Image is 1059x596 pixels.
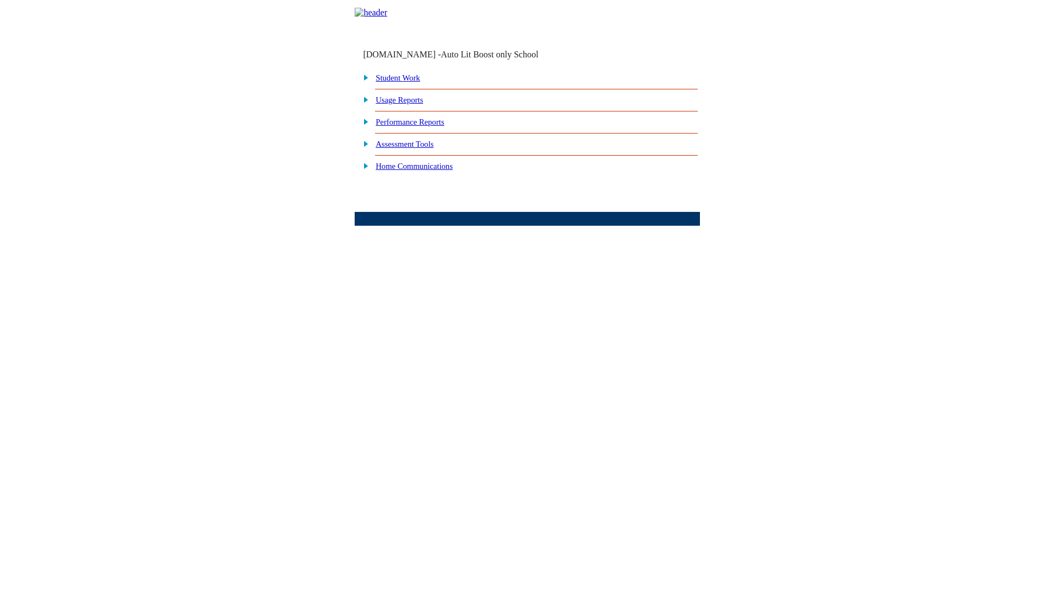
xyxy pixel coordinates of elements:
[357,94,369,104] img: plus.gif
[357,161,369,171] img: plus.gif
[441,50,538,59] nobr: Auto Lit Boost only School
[355,8,387,18] img: header
[363,50,566,60] td: [DOMAIN_NAME] -
[357,116,369,126] img: plus.gif
[376,162,453,171] a: Home Communications
[357,72,369,82] img: plus.gif
[357,139,369,148] img: plus.gif
[376,73,420,82] a: Student Work
[376,118,444,126] a: Performance Reports
[376,95,423,104] a: Usage Reports
[376,140,434,148] a: Assessment Tools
